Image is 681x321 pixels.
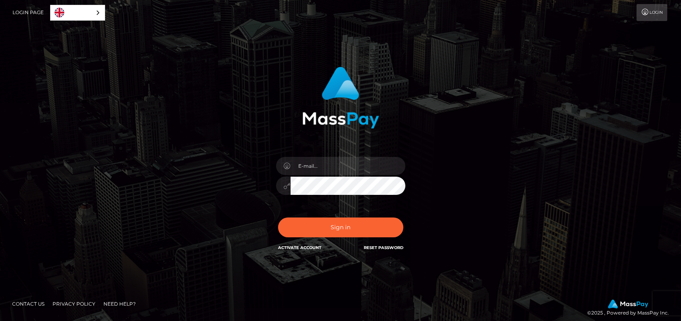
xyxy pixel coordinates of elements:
[51,5,105,20] a: English
[291,157,405,175] input: E-mail...
[608,300,648,308] img: MassPay
[50,5,105,21] aside: Language selected: English
[50,5,105,21] div: Language
[13,4,44,21] a: Login Page
[364,245,403,250] a: Reset Password
[278,218,403,237] button: Sign in
[302,67,379,129] img: MassPay Login
[100,298,139,310] a: Need Help?
[9,298,48,310] a: Contact Us
[587,300,675,317] div: © 2025 , Powered by MassPay Inc.
[278,245,321,250] a: Activate Account
[637,4,667,21] a: Login
[49,298,99,310] a: Privacy Policy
